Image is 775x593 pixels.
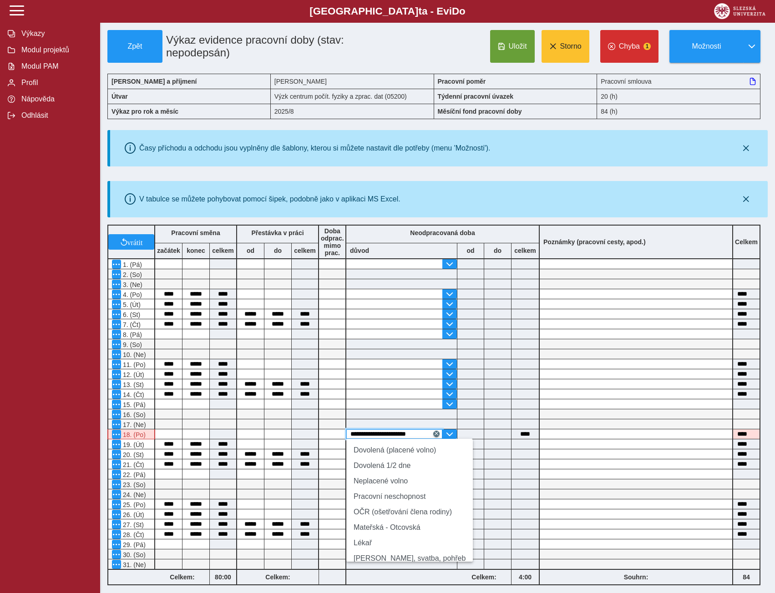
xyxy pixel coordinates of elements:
span: Modul projektů [19,46,92,54]
div: Časy příchodu a odchodu jsou vyplněny dle šablony, kterou si můžete nastavit dle potřeby (menu 'M... [139,144,491,152]
span: 30. (So) [121,551,146,558]
b: 80:00 [210,573,236,581]
b: [GEOGRAPHIC_DATA] a - Evi [27,5,748,17]
button: Možnosti [669,30,743,63]
b: Souhrn: [624,573,648,581]
button: Menu [112,520,121,529]
span: 15. (Pá) [121,401,146,408]
span: Výkazy [19,30,92,38]
li: Dovolená 1/2 dne [346,458,473,473]
span: 26. (Út) [121,511,144,518]
span: 9. (So) [121,341,142,348]
span: 19. (Út) [121,441,144,448]
span: 12. (Út) [121,371,144,378]
span: 6. (St) [121,311,140,318]
span: Uložit [509,42,527,50]
button: Chyba1 [600,30,658,63]
h1: Výkaz evidence pracovní doby (stav: nepodepsán) [162,30,383,63]
span: 5. (Út) [121,301,141,308]
img: logo_web_su.png [714,3,765,19]
span: 2. (So) [121,271,142,278]
span: 16. (So) [121,411,146,418]
button: Menu [112,540,121,549]
span: Chyba [619,42,640,50]
b: od [457,247,484,254]
button: Menu [112,310,121,319]
div: [PERSON_NAME] [271,74,434,89]
div: 84 (h) [597,104,760,119]
button: Menu [112,330,121,339]
li: Dovolená (placené volno) [346,442,473,458]
b: Měsíční fond pracovní doby [438,108,522,115]
b: Týdenní pracovní úvazek [438,93,514,100]
span: vrátit [127,238,143,246]
span: 18. (Po) [121,431,146,438]
span: t [418,5,421,17]
button: Menu [112,420,121,429]
button: Menu [112,480,121,489]
span: Zpět [111,42,158,50]
span: 29. (Pá) [121,541,146,548]
button: Menu [112,450,121,459]
span: Nápověda [19,95,92,103]
li: Lékař [346,535,473,551]
span: Profil [19,79,92,87]
span: 7. (Čt) [121,321,141,328]
span: Možnosti [677,42,736,50]
button: Menu [112,390,121,399]
button: Menu [112,470,121,479]
div: V tabulce se můžete pohybovat pomocí šipek, podobně jako v aplikaci MS Excel. [139,195,400,203]
button: Menu [112,370,121,379]
b: Výkaz pro rok a měsíc [111,108,178,115]
button: Menu [112,270,121,279]
span: 8. (Pá) [121,331,142,338]
b: konec [182,247,209,254]
span: 1. (Pá) [121,261,142,268]
div: Pracovní smlouva [597,74,760,89]
b: Pracovní poměr [438,78,486,85]
button: Zpět [107,30,162,63]
button: Storno [542,30,589,63]
b: Doba odprac. mimo prac. [321,227,344,256]
button: Menu [112,290,121,299]
button: Menu [112,400,121,409]
span: 14. (Čt) [121,391,144,398]
button: Menu [112,460,121,469]
b: Celkem: [457,573,511,581]
button: Menu [112,380,121,389]
span: Modul PAM [19,62,92,70]
span: 11. (Po) [121,361,146,368]
span: 3. (Ne) [121,281,142,288]
div: 2025/8 [271,104,434,119]
span: 13. (St) [121,381,144,388]
b: Útvar [111,93,128,100]
button: Menu [112,360,121,369]
b: Celkem [735,238,758,246]
button: Menu [112,410,121,419]
li: [PERSON_NAME], svatba, pohřeb [346,551,473,566]
button: Menu [112,300,121,309]
button: Menu [112,430,121,439]
b: Pracovní směna [171,229,220,236]
button: Menu [112,550,121,559]
b: celkem [292,247,318,254]
span: 28. (Čt) [121,531,144,538]
span: o [459,5,466,17]
button: Menu [112,280,121,289]
b: začátek [155,247,182,254]
button: Menu [112,260,121,269]
button: Uložit [490,30,535,63]
span: 24. (Ne) [121,491,146,498]
b: do [484,247,511,254]
button: vrátit [108,234,154,250]
button: Menu [112,530,121,539]
li: Pracovní neschopnost [346,489,473,504]
button: Menu [112,440,121,449]
b: Celkem: [237,573,319,581]
div: 20 (h) [597,89,760,104]
span: 25. (Po) [121,501,146,508]
b: Neodpracovaná doba [410,229,475,236]
button: Menu [112,510,121,519]
div: Dovolená není vykázaná v systému Magion! [107,429,155,439]
li: OČR (ošetřování člena rodiny) [346,504,473,520]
